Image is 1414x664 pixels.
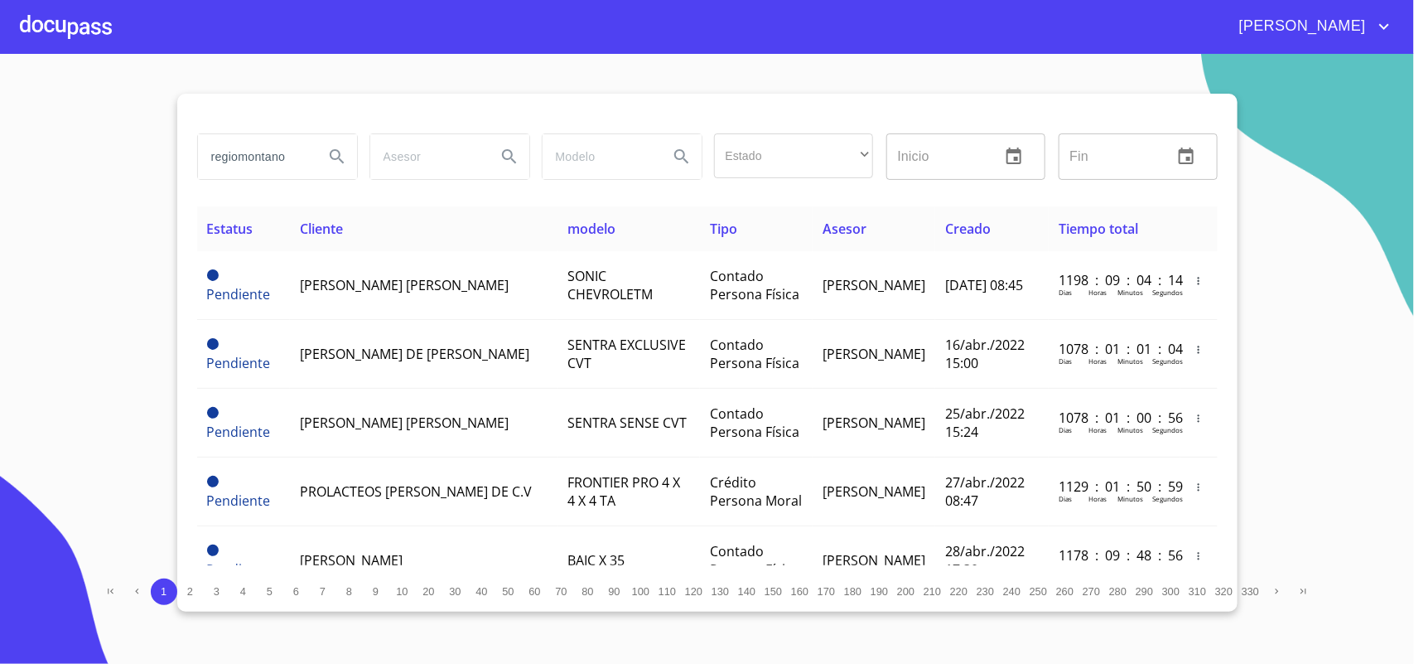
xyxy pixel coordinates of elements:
[528,585,540,598] span: 60
[300,482,532,501] span: PROLACTEOS [PERSON_NAME] DE C.V
[1059,425,1072,434] p: Dias
[1059,546,1170,565] p: 1178 : 09 : 48 : 56
[765,585,782,598] span: 150
[548,579,575,605] button: 70
[1059,220,1138,238] span: Tiempo total
[1109,585,1127,598] span: 280
[207,492,271,510] span: Pendiente
[469,579,495,605] button: 40
[1132,579,1158,605] button: 290
[1152,563,1183,572] p: Segundos
[823,220,866,238] span: Asesor
[945,405,1025,441] span: 25/abr./2022 15:24
[370,134,483,179] input: search
[207,354,271,372] span: Pendiente
[567,473,680,510] span: FRONTIER PRO 4 X 4 X 4 TA
[449,585,461,598] span: 30
[1059,409,1170,427] p: 1078 : 01 : 00 : 56
[823,414,925,432] span: [PERSON_NAME]
[161,585,166,598] span: 1
[283,579,310,605] button: 6
[575,579,601,605] button: 80
[567,267,653,303] span: SONIC CHEVROLETM
[1152,356,1183,366] p: Segundos
[945,336,1025,372] span: 16/abr./2022 15:00
[317,137,357,177] button: Search
[844,585,861,598] span: 180
[734,579,760,605] button: 140
[389,579,416,605] button: 10
[582,585,593,598] span: 80
[1083,585,1100,598] span: 270
[1238,579,1264,605] button: 330
[1227,13,1394,40] button: account of current user
[198,134,311,179] input: search
[1059,271,1170,289] p: 1198 : 09 : 04 : 14
[1152,425,1183,434] p: Segundos
[710,336,799,372] span: Contado Persona Física
[710,267,799,303] span: Contado Persona Física
[1056,585,1074,598] span: 260
[1088,563,1107,572] p: Horas
[567,551,625,569] span: BAIC X 35
[1003,585,1021,598] span: 240
[897,585,915,598] span: 200
[1088,494,1107,503] p: Horas
[442,579,469,605] button: 30
[475,585,487,598] span: 40
[177,579,204,605] button: 2
[300,220,343,238] span: Cliente
[300,276,509,294] span: [PERSON_NAME] [PERSON_NAME]
[346,585,352,598] span: 8
[207,220,253,238] span: Estatus
[1088,288,1107,297] p: Horas
[681,579,707,605] button: 120
[567,414,687,432] span: SENTRA SENSE CVT
[567,336,686,372] span: SENTRA EXCLUSIVE CVT
[946,579,972,605] button: 220
[543,134,655,179] input: search
[707,579,734,605] button: 130
[555,585,567,598] span: 70
[1059,494,1072,503] p: Dias
[416,579,442,605] button: 20
[662,137,702,177] button: Search
[1059,563,1072,572] p: Dias
[373,585,379,598] span: 9
[204,579,230,605] button: 3
[336,579,363,605] button: 8
[760,579,787,605] button: 150
[628,579,654,605] button: 100
[490,137,529,177] button: Search
[738,585,755,598] span: 140
[1059,356,1072,366] p: Dias
[396,585,408,598] span: 10
[310,579,336,605] button: 7
[502,585,514,598] span: 50
[945,220,991,238] span: Creado
[710,542,799,579] span: Contado Persona Física
[601,579,628,605] button: 90
[1079,579,1105,605] button: 270
[945,473,1025,510] span: 27/abr./2022 08:47
[422,585,434,598] span: 20
[151,579,177,605] button: 1
[945,276,1023,294] span: [DATE] 08:45
[1136,585,1153,598] span: 290
[945,542,1025,579] span: 28/abr./2022 17:30
[1030,585,1047,598] span: 250
[866,579,893,605] button: 190
[950,585,968,598] span: 220
[1105,579,1132,605] button: 280
[257,579,283,605] button: 5
[1059,477,1170,496] p: 1129 : 01 : 50 : 59
[207,423,271,441] span: Pendiente
[522,579,548,605] button: 60
[207,476,219,487] span: Pendiente
[919,579,946,605] button: 210
[1152,288,1183,297] p: Segundos
[1242,585,1259,598] span: 330
[207,545,219,556] span: Pendiente
[363,579,389,605] button: 9
[267,585,273,598] span: 5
